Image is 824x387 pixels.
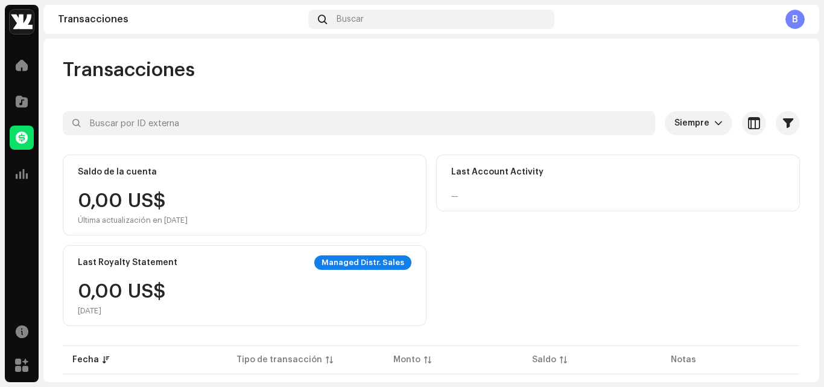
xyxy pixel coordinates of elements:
[78,216,188,225] div: Última actualización en [DATE]
[236,354,322,366] div: Tipo de transacción
[714,111,723,135] div: dropdown trigger
[63,58,195,82] span: Transacciones
[78,306,166,316] div: [DATE]
[451,167,544,177] div: Last Account Activity
[674,111,714,135] span: Siempre
[314,255,411,270] div: Managed Distr. Sales
[78,258,177,267] div: Last Royalty Statement
[58,14,303,24] div: Transacciones
[78,167,157,177] div: Saldo de la cuenta
[63,111,655,135] input: Buscar por ID externa
[393,354,420,366] div: Monto
[72,354,99,366] div: Fecha
[337,14,364,24] span: Buscar
[785,10,805,29] div: B
[10,10,34,34] img: a0cb7215-512d-4475-8dcc-39c3dc2549d0
[532,354,556,366] div: Saldo
[451,191,458,201] div: —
